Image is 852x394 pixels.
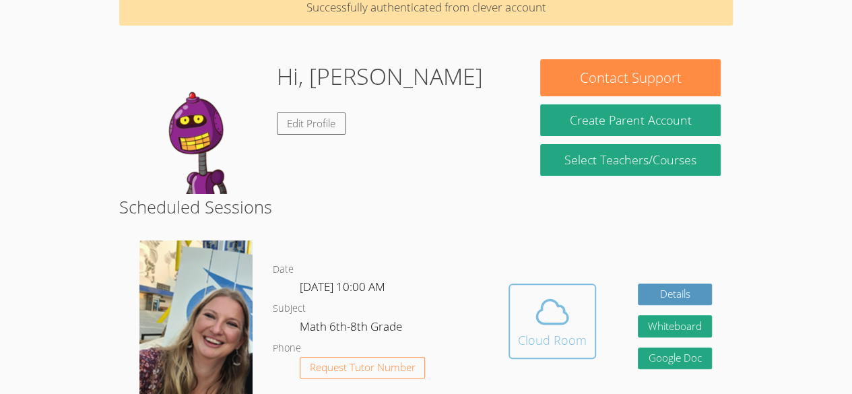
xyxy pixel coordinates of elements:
[638,284,712,306] a: Details
[273,261,294,278] dt: Date
[300,357,426,379] button: Request Tutor Number
[310,362,416,372] span: Request Tutor Number
[300,279,385,294] span: [DATE] 10:00 AM
[131,59,266,194] img: default.png
[509,284,596,359] button: Cloud Room
[273,300,306,317] dt: Subject
[277,112,346,135] a: Edit Profile
[273,340,301,357] dt: Phone
[638,348,712,370] a: Google Doc
[119,194,733,220] h2: Scheduled Sessions
[540,104,720,136] button: Create Parent Account
[638,315,712,337] button: Whiteboard
[300,317,405,340] dd: Math 6th-8th Grade
[518,331,587,350] div: Cloud Room
[540,144,720,176] a: Select Teachers/Courses
[277,59,483,94] h1: Hi, [PERSON_NAME]
[540,59,720,96] button: Contact Support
